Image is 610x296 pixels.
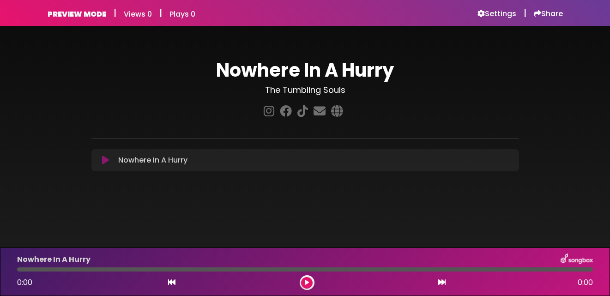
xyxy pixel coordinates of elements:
h5: | [159,7,162,18]
a: Share [534,9,563,18]
p: Nowhere In A Hurry [118,155,187,166]
h6: Views 0 [124,10,152,18]
a: Settings [477,9,516,18]
h6: Plays 0 [169,10,195,18]
h6: PREVIEW MODE [48,10,106,18]
h3: The Tumbling Souls [91,85,519,95]
h1: Nowhere In A Hurry [91,59,519,81]
h5: | [524,7,526,18]
h5: | [114,7,116,18]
